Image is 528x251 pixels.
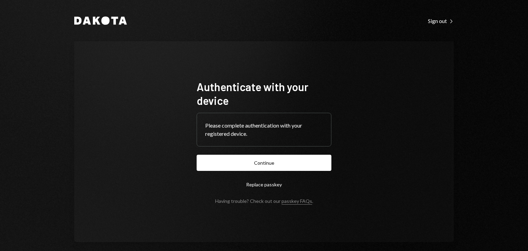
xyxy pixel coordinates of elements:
[197,80,331,107] h1: Authenticate with your device
[215,198,313,204] div: Having trouble? Check out our .
[197,176,331,193] button: Replace passkey
[205,121,323,138] div: Please complete authentication with your registered device.
[428,18,454,24] div: Sign out
[428,17,454,24] a: Sign out
[282,198,312,205] a: passkey FAQs
[197,155,331,171] button: Continue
